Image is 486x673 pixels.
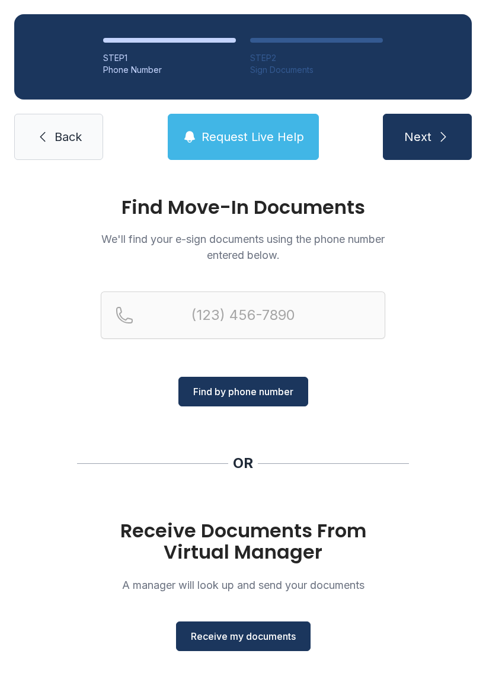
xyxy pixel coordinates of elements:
[191,629,296,643] span: Receive my documents
[101,520,385,563] h1: Receive Documents From Virtual Manager
[55,129,82,145] span: Back
[404,129,431,145] span: Next
[101,291,385,339] input: Reservation phone number
[250,52,383,64] div: STEP 2
[101,577,385,593] p: A manager will look up and send your documents
[103,64,236,76] div: Phone Number
[233,454,253,473] div: OR
[103,52,236,64] div: STEP 1
[202,129,304,145] span: Request Live Help
[101,198,385,217] h1: Find Move-In Documents
[250,64,383,76] div: Sign Documents
[101,231,385,263] p: We'll find your e-sign documents using the phone number entered below.
[193,384,293,399] span: Find by phone number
